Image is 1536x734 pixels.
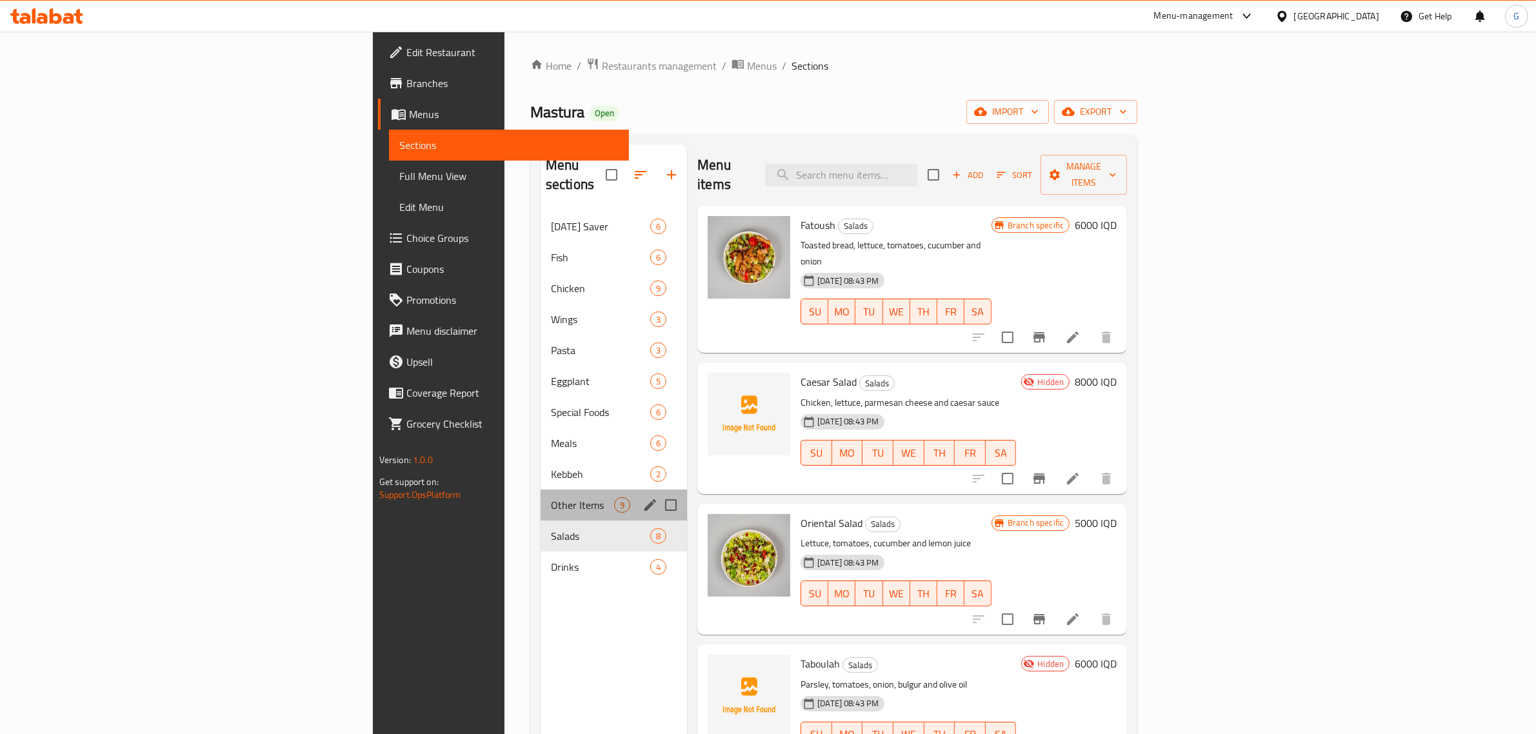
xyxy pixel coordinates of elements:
[551,404,650,420] span: Special Foods
[650,373,666,389] div: items
[651,437,666,450] span: 6
[650,435,666,451] div: items
[993,165,1035,185] button: Sort
[1065,330,1081,345] a: Edit menu item
[409,106,619,122] span: Menus
[1075,373,1117,391] h6: 8000 IQD
[893,440,924,466] button: WE
[970,584,986,603] span: SA
[389,192,630,223] a: Edit Menu
[994,606,1021,633] span: Select to update
[378,315,630,346] a: Menu disclaimer
[801,580,828,606] button: SU
[806,444,827,462] span: SU
[1024,463,1055,494] button: Branch-specific-item
[1032,658,1069,670] span: Hidden
[650,404,666,420] div: items
[651,283,666,295] span: 9
[843,657,878,673] div: Salads
[997,168,1032,183] span: Sort
[782,58,786,74] li: /
[883,580,910,606] button: WE
[551,342,650,358] span: Pasta
[379,451,411,468] span: Version:
[551,559,650,575] span: Drinks
[812,275,884,287] span: [DATE] 08:43 PM
[708,216,790,299] img: Fatoush
[937,580,964,606] button: FR
[598,161,625,188] span: Select all sections
[812,557,884,569] span: [DATE] 08:43 PM
[960,444,981,462] span: FR
[399,137,619,153] span: Sections
[378,223,630,253] a: Choice Groups
[378,346,630,377] a: Upsell
[651,344,666,357] span: 3
[801,237,992,270] p: Toasted bread, lettuce, tomatoes, cucumber and onion
[413,451,433,468] span: 1.0.0
[650,528,666,544] div: items
[1051,159,1117,191] span: Manage items
[899,444,919,462] span: WE
[801,513,863,533] span: Oriental Salad
[651,530,666,542] span: 8
[378,253,630,284] a: Coupons
[1091,322,1122,353] button: delete
[708,514,790,597] img: Oriental Salad
[747,58,777,74] span: Menus
[697,155,750,194] h2: Menu items
[551,528,650,544] span: Salads
[838,219,873,234] div: Salads
[732,57,777,74] a: Menus
[833,584,850,603] span: MO
[910,580,937,606] button: TH
[651,406,666,419] span: 6
[651,375,666,388] span: 5
[859,375,895,391] div: Salads
[1032,376,1069,388] span: Hidden
[920,161,947,188] span: Select section
[1024,322,1055,353] button: Branch-specific-item
[1075,216,1117,234] h6: 6000 IQD
[551,250,650,265] span: Fish
[1065,471,1081,486] a: Edit menu item
[541,521,687,551] div: Salads8
[378,37,630,68] a: Edit Restaurant
[837,444,858,462] span: MO
[801,395,1016,411] p: Chicken, lettuce, parmesan cheese and caesar sauce
[378,377,630,408] a: Coverage Report
[650,466,666,482] div: items
[541,551,687,582] div: Drinks4
[1075,514,1117,532] h6: 5000 IQD
[541,273,687,304] div: Chicken9
[801,299,828,324] button: SU
[1064,104,1127,120] span: export
[1091,604,1122,635] button: delete
[832,440,863,466] button: MO
[551,497,614,513] div: Other Items
[641,495,660,515] button: edit
[955,440,986,466] button: FR
[806,584,823,603] span: SU
[406,292,619,308] span: Promotions
[378,99,630,130] a: Menus
[551,281,650,296] div: Chicken
[378,284,630,315] a: Promotions
[541,211,687,242] div: [DATE] Saver6
[541,490,687,521] div: Other Items9edit
[541,366,687,397] div: Eggplant5
[937,299,964,324] button: FR
[1294,9,1379,23] div: [GEOGRAPHIC_DATA]
[708,373,790,455] img: Caesar Salad
[868,444,888,462] span: TU
[406,261,619,277] span: Coupons
[651,468,666,481] span: 2
[651,221,666,233] span: 6
[378,408,630,439] a: Grocery Checklist
[1041,155,1127,195] button: Manage items
[994,465,1021,492] span: Select to update
[551,373,650,389] div: Eggplant
[651,252,666,264] span: 6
